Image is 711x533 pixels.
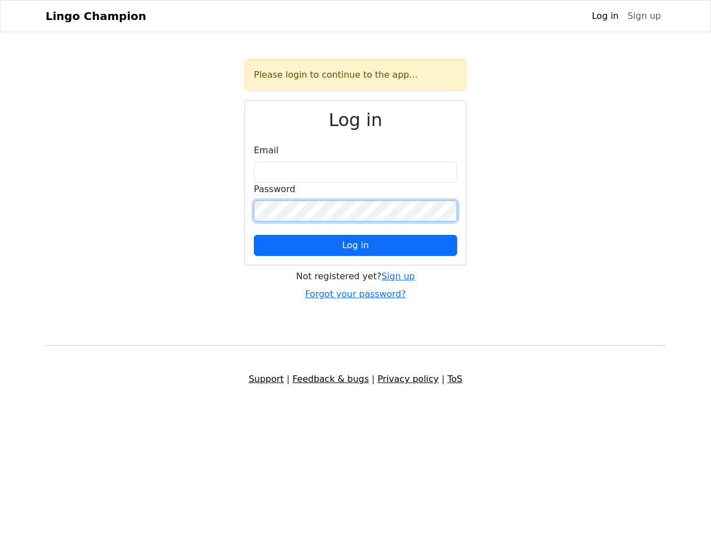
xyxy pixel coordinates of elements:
span: Log in [342,240,369,250]
a: Forgot your password? [305,289,406,299]
label: Email [254,144,278,157]
div: Please login to continue to the app... [244,59,467,91]
div: Not registered yet? [244,270,467,283]
a: ToS [447,374,462,384]
div: | | | [39,373,672,386]
a: Sign up [382,271,415,281]
a: Feedback & bugs [292,374,369,384]
a: Log in [587,5,623,27]
a: Sign up [623,5,665,27]
a: Support [249,374,284,384]
button: Log in [254,235,457,256]
h2: Log in [254,109,457,130]
label: Password [254,183,296,196]
a: Lingo Champion [46,5,146,27]
a: Privacy policy [378,374,439,384]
